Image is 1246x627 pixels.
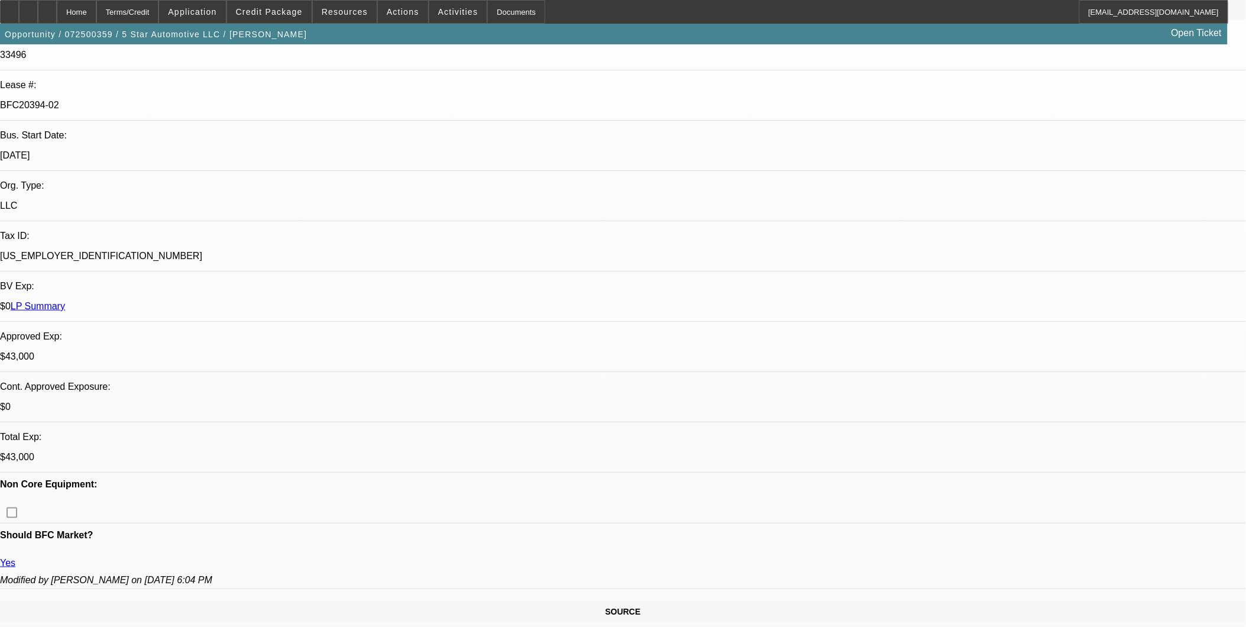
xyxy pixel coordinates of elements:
[606,607,641,617] span: SOURCE
[11,301,65,311] a: LP Summary
[322,7,368,17] span: Resources
[438,7,478,17] span: Activities
[1167,23,1226,43] a: Open Ticket
[168,7,216,17] span: Application
[227,1,312,23] button: Credit Package
[429,1,487,23] button: Activities
[159,1,225,23] button: Application
[378,1,428,23] button: Actions
[313,1,377,23] button: Resources
[236,7,303,17] span: Credit Package
[387,7,419,17] span: Actions
[5,30,307,39] span: Opportunity / 072500359 / 5 Star Automotive LLC / [PERSON_NAME]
